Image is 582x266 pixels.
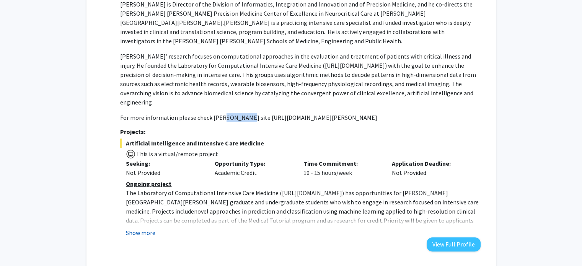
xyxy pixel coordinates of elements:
span: The Laboratory of Computational Intensive Care Medicine ( [126,189,282,197]
p: Seeking: [126,159,203,168]
span: novel approaches in prediction and classification using machine learning applied to high-resoluti... [126,207,475,224]
p: [PERSON_NAME]’ research focuses on computational approaches in the evaluation and treatment of pa... [120,52,480,107]
u: Ongoing project [126,180,171,188]
span: This is a virtual/remote project [135,150,218,158]
div: Not Provided [126,168,203,177]
p: Application Deadline: [392,159,469,168]
iframe: Chat [6,232,33,260]
span: Artificial Intelligence and Intensive Care Medicine [120,139,480,148]
button: Show more [126,228,155,237]
p: Time Commitment: [303,159,380,168]
span: [PERSON_NAME] is a practicing intensive care specialist and funded investigator who is deeply inv... [120,19,470,45]
button: View Full Profile [427,237,481,251]
span: ) has opportunities for [PERSON_NAME][GEOGRAPHIC_DATA][PERSON_NAME] graduate and undergraduate st... [126,189,478,215]
p: Opportunity Type: [215,159,292,168]
div: 10 - 15 hours/week [297,159,386,177]
p: For more information please check [PERSON_NAME] site [URL][DOMAIN_NAME][PERSON_NAME] [120,113,480,122]
div: Academic Credit [209,159,298,177]
strong: Projects: [120,128,145,135]
div: Not Provided [386,159,475,177]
